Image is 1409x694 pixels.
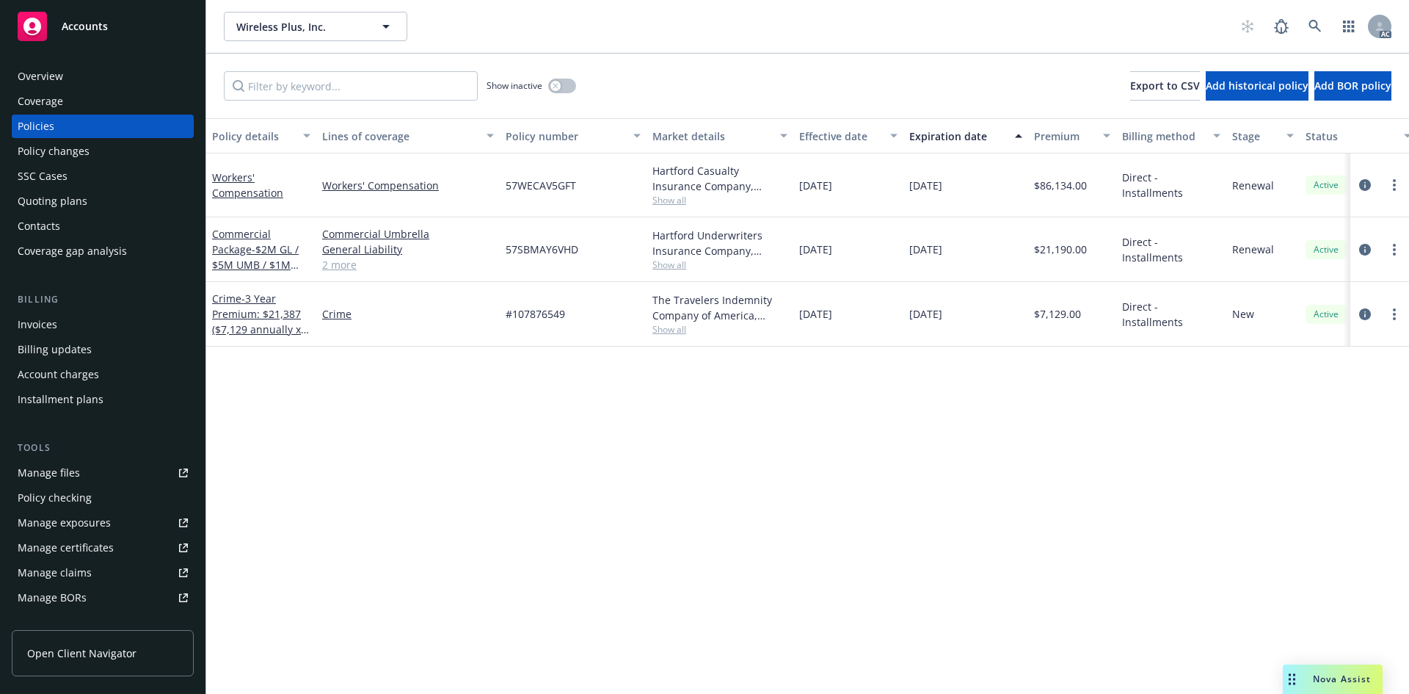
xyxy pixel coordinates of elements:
[1386,306,1403,323] a: more
[1232,242,1274,257] span: Renewal
[647,118,793,153] button: Market details
[18,239,127,263] div: Coverage gap analysis
[212,129,294,144] div: Policy details
[12,140,194,163] a: Policy changes
[12,239,194,263] a: Coverage gap analysis
[224,71,478,101] input: Filter by keyword...
[12,536,194,560] a: Manage certificates
[799,129,881,144] div: Effective date
[322,257,494,272] a: 2 more
[652,129,771,144] div: Market details
[212,227,299,287] a: Commercial Package
[236,19,363,35] span: Wireless Plus, Inc.
[1267,12,1296,41] a: Report a Bug
[12,486,194,510] a: Policy checking
[1206,71,1308,101] button: Add historical policy
[1334,12,1364,41] a: Switch app
[62,21,108,32] span: Accounts
[1226,118,1300,153] button: Stage
[652,163,787,194] div: Hartford Casualty Insurance Company, Hartford Insurance Group
[18,189,87,213] div: Quoting plans
[1122,234,1220,265] span: Direct - Installments
[12,611,194,635] a: Summary of insurance
[799,178,832,193] span: [DATE]
[652,323,787,336] span: Show all
[12,561,194,585] a: Manage claims
[1311,308,1341,321] span: Active
[1386,241,1403,259] a: more
[316,118,500,153] button: Lines of coverage
[903,118,1028,153] button: Expiration date
[12,214,194,238] a: Contacts
[12,511,194,535] a: Manage exposures
[1356,176,1374,194] a: circleInformation
[1283,665,1301,694] div: Drag to move
[12,461,194,485] a: Manage files
[506,242,578,257] span: 57SBMAY6VHD
[212,170,283,200] a: Workers' Compensation
[1232,178,1274,193] span: Renewal
[1314,71,1391,101] button: Add BOR policy
[1206,79,1308,93] span: Add historical policy
[322,129,478,144] div: Lines of coverage
[793,118,903,153] button: Effective date
[12,90,194,113] a: Coverage
[1028,118,1116,153] button: Premium
[322,306,494,322] a: Crime
[1034,242,1087,257] span: $21,190.00
[1122,129,1204,144] div: Billing method
[18,65,63,88] div: Overview
[1313,673,1371,685] span: Nova Assist
[1034,129,1094,144] div: Premium
[18,388,103,411] div: Installment plans
[500,118,647,153] button: Policy number
[1356,306,1374,323] a: circleInformation
[12,165,194,188] a: SSC Cases
[12,292,194,307] div: Billing
[224,12,407,41] button: Wireless Plus, Inc.
[18,461,80,485] div: Manage files
[322,242,494,257] a: General Liability
[799,306,832,322] span: [DATE]
[487,79,542,92] span: Show inactive
[12,388,194,411] a: Installment plans
[1116,118,1226,153] button: Billing method
[18,313,57,336] div: Invoices
[1283,665,1383,694] button: Nova Assist
[12,65,194,88] a: Overview
[18,140,90,163] div: Policy changes
[12,115,194,138] a: Policies
[909,129,1006,144] div: Expiration date
[18,611,129,635] div: Summary of insurance
[206,118,316,153] button: Policy details
[322,178,494,193] a: Workers' Compensation
[506,129,625,144] div: Policy number
[1306,129,1395,144] div: Status
[212,292,310,352] span: - 3 Year Premium: $21,387 ($7,129 annually x 3 years)
[1130,79,1200,93] span: Export to CSV
[18,338,92,361] div: Billing updates
[18,586,87,610] div: Manage BORs
[1314,79,1391,93] span: Add BOR policy
[652,292,787,323] div: The Travelers Indemnity Company of America, Travelers Insurance
[799,242,832,257] span: [DATE]
[12,6,194,47] a: Accounts
[909,242,942,257] span: [DATE]
[909,178,942,193] span: [DATE]
[1311,178,1341,192] span: Active
[18,511,111,535] div: Manage exposures
[1386,176,1403,194] a: more
[12,313,194,336] a: Invoices
[1356,241,1374,259] a: circleInformation
[506,178,576,193] span: 57WECAV5GFT
[322,226,494,242] a: Commercial Umbrella
[1232,129,1278,144] div: Stage
[12,586,194,610] a: Manage BORs
[212,242,299,287] span: - $2M GL / $5M UMB / $1M HNOA AUTO
[652,194,787,206] span: Show all
[12,338,194,361] a: Billing updates
[18,90,63,113] div: Coverage
[652,259,787,271] span: Show all
[1232,306,1254,322] span: New
[18,165,68,188] div: SSC Cases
